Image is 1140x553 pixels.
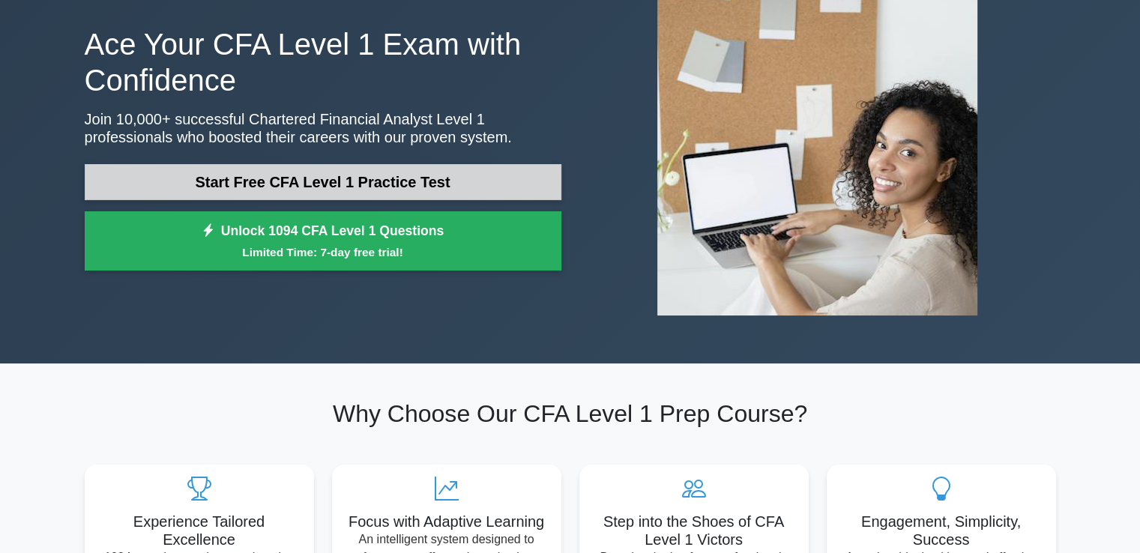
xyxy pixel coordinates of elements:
[85,399,1056,428] h2: Why Choose Our CFA Level 1 Prep Course?
[85,26,561,98] h1: Ace Your CFA Level 1 Exam with Confidence
[97,513,302,549] h5: Experience Tailored Excellence
[85,164,561,200] a: Start Free CFA Level 1 Practice Test
[344,513,549,531] h5: Focus with Adaptive Learning
[85,211,561,271] a: Unlock 1094 CFA Level 1 QuestionsLimited Time: 7-day free trial!
[103,244,543,261] small: Limited Time: 7-day free trial!
[85,110,561,146] p: Join 10,000+ successful Chartered Financial Analyst Level 1 professionals who boosted their caree...
[839,513,1044,549] h5: Engagement, Simplicity, Success
[591,513,797,549] h5: Step into the Shoes of CFA Level 1 Victors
